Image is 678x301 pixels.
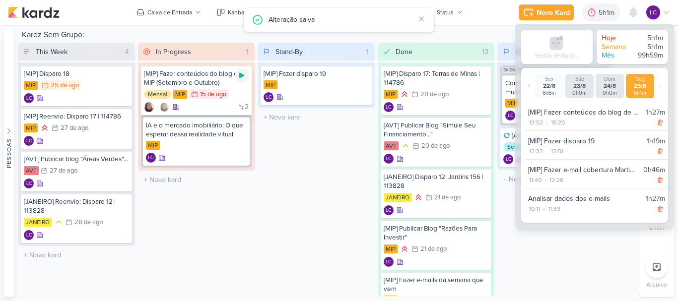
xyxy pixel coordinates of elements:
[144,90,171,99] div: Mensal
[384,121,489,139] div: [AVT] Publicar Blog "Simule Seu Financiamento..."
[386,105,391,110] p: LC
[400,244,409,254] div: Prioridade Alta
[24,81,38,90] div: MIP
[550,118,566,127] div: 15:20
[544,118,550,127] div: -
[24,197,129,215] div: [JANEIRO] Reenvio: Disparo 12 | 113828
[633,34,663,43] div: 5h1m
[26,181,32,186] p: LC
[264,92,273,102] div: Laís Costa
[54,217,64,227] div: Prioridade Média
[384,154,394,164] div: Criador(a): Laís Costa
[598,82,622,90] div: 24/8
[386,260,391,265] p: LC
[537,82,561,90] div: 22/8
[384,257,394,267] div: Laís Costa
[567,82,592,90] div: 23/8
[144,102,154,112] img: Sharlene Khoury
[121,47,133,57] div: 4
[535,53,579,59] div: Sessão desligada...
[548,176,564,184] div: 12:26
[24,136,34,146] div: Criador(a): Laís Costa
[24,93,34,103] div: Criador(a): Laís Costa
[24,166,39,175] div: AVT
[650,8,657,17] p: LC
[24,112,129,121] div: [MIP] Reenvio: Disparo 17 | 114786
[24,123,38,132] div: MIP
[505,99,519,108] div: MIP
[628,82,652,90] div: 25/8
[24,230,34,240] div: Laís Costa
[602,43,631,52] div: Semana
[528,118,544,127] div: 13:52
[633,51,663,60] div: 99h59m
[242,47,253,57] div: 1
[528,204,541,213] div: 10:11
[384,224,489,242] div: [MIP] Publicar Blog "Razões Para Investir"
[384,154,394,164] div: Laís Costa
[542,176,548,184] div: -
[401,141,410,151] div: Prioridade Média
[24,69,129,78] div: [MIP] Disparo 18
[26,96,32,101] p: LC
[4,138,13,168] div: Pessoas
[505,79,607,97] div: Como criar espaços multifuncionais?
[384,102,394,112] div: Criador(a): Laís Costa
[384,205,394,215] div: Criador(a): Laís Costa
[384,90,398,99] div: MIP
[362,47,373,57] div: 1
[24,155,129,164] div: [AVT] Publicar blog "Áreas Verdes"...
[146,153,156,163] div: Criador(a): Laís Costa
[144,102,154,112] div: Criador(a): Sharlene Khoury
[420,246,447,252] div: 21 de ago
[146,153,156,163] div: Laís Costa
[602,34,631,43] div: Hoje
[537,90,561,96] div: 6h6m
[602,51,631,60] div: Mês
[157,102,169,112] div: Colaboradores: Sharlene Khoury
[269,14,414,25] div: Alteração salva
[508,114,513,119] p: LC
[386,157,391,162] p: LC
[146,141,160,150] div: MIP
[646,280,667,289] p: Arquivo
[173,90,187,99] div: MIP
[384,244,398,253] div: MIP
[74,219,103,226] div: 28 de ago
[235,68,249,82] div: Ligar relógio
[499,172,612,186] input: + Novo kard
[646,5,660,19] div: Laís Costa
[528,147,544,156] div: 12:32
[384,69,489,87] div: [MIP] Disparo 17: Terras de Minas | 114786
[51,82,79,89] div: 25 de ago
[40,123,50,133] div: Prioridade Alta
[528,107,642,118] div: [MIP] Fazer conteúdos do blog de MIP (Setembro e Outubro)
[420,91,449,98] div: 20 de ago
[384,102,394,112] div: Laís Costa
[633,43,663,52] div: 5h1m
[628,90,652,96] div: 5h1m
[384,141,399,150] div: AVT
[384,205,394,215] div: Laís Costa
[8,6,60,18] img: kardz.app
[61,125,88,131] div: 27 de ago
[148,156,153,161] p: LC
[50,168,77,174] div: 27 de ago
[503,131,609,140] div: [AVT] Reunião
[598,90,622,96] div: 0h0m
[628,76,652,82] div: Seg
[24,179,34,188] div: Laís Costa
[18,29,635,43] div: Kardz Sem Grupo:
[245,104,249,111] span: 2
[505,111,515,120] div: Laís Costa
[503,142,534,151] div: Semanal
[26,139,32,144] p: LC
[528,165,639,175] div: [MIP] Fazer e-mail cobertura Martim 440
[260,110,373,124] input: + Novo kard
[266,95,271,100] p: LC
[646,193,665,204] div: 1h27m
[528,193,642,204] div: Analisar dados dos e-mails
[384,276,489,294] div: [MIP] Fazer e-mails da semana que vem
[264,92,273,102] div: Criador(a): Laís Costa
[140,173,253,187] input: + Novo kard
